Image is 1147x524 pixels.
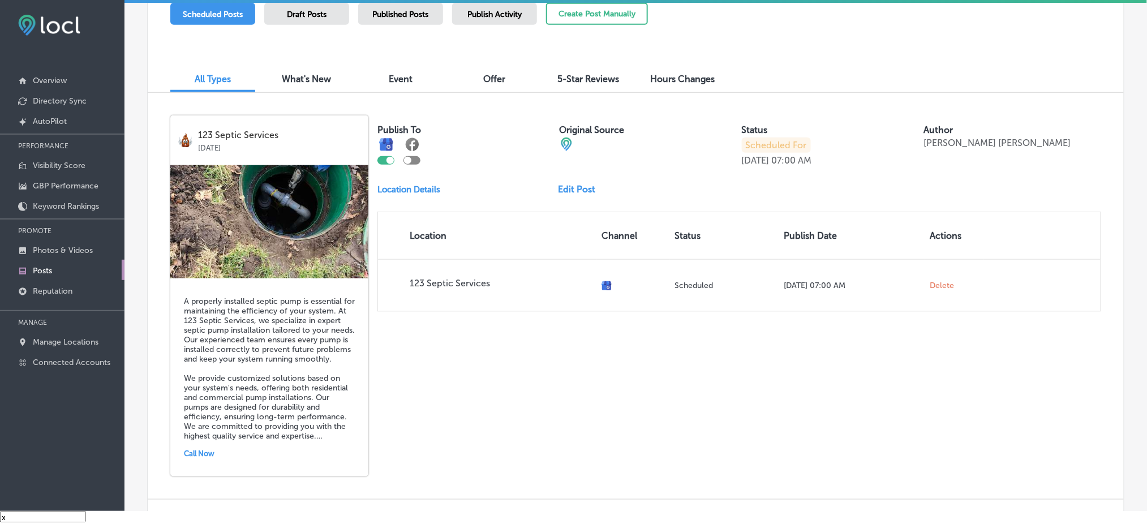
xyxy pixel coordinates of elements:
span: Delete [930,281,954,291]
p: Overview [33,76,67,85]
button: Create Post Manually [546,3,648,25]
p: Location Details [377,184,440,195]
p: Photos & Videos [33,246,93,255]
span: Event [389,74,413,84]
label: Original Source [560,124,625,135]
p: Reputation [33,286,72,296]
a: Edit Post [559,184,605,195]
th: Channel [597,212,670,259]
p: 123 Septic Services [410,278,592,289]
th: Publish Date [779,212,925,259]
p: [DATE] [198,140,360,152]
label: Author [923,124,953,135]
span: Scheduled Posts [183,10,243,19]
span: Draft Posts [287,10,327,19]
p: 123 Septic Services [198,130,360,140]
span: Publish Activity [467,10,522,19]
p: Directory Sync [33,96,87,106]
p: Visibility Score [33,161,85,170]
p: [PERSON_NAME] [PERSON_NAME] [923,138,1071,148]
p: Manage Locations [33,337,98,347]
p: 07:00 AM [772,155,812,166]
span: Offer [484,74,506,84]
span: All Types [195,74,231,84]
p: Scheduled [675,281,775,290]
p: AutoPilot [33,117,67,126]
p: Scheduled For [742,138,811,153]
label: Publish To [377,124,421,135]
p: Connected Accounts [33,358,110,367]
img: cba84b02adce74ede1fb4a8549a95eca.png [560,138,573,151]
h5: A properly installed septic pump is essential for maintaining the efficiency of your system. At 1... [184,297,355,441]
img: cad0f7c5-99a8-4e2a-a7bc-02ea7e32c1621-2-3SepticServices6.jpg [170,165,368,278]
span: 5-Star Reviews [558,74,620,84]
img: logo [178,134,192,148]
th: Actions [925,212,983,259]
th: Location [378,212,597,259]
label: Status [742,124,768,135]
th: Status [670,212,779,259]
p: [DATE] 07:00 AM [784,281,921,290]
p: GBP Performance [33,181,98,191]
span: Hours Changes [650,74,715,84]
img: fda3e92497d09a02dc62c9cd864e3231.png [18,15,80,36]
p: [DATE] [742,155,770,166]
p: Keyword Rankings [33,201,99,211]
p: Posts [33,266,52,276]
span: What's New [282,74,332,84]
span: Published Posts [373,10,429,19]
